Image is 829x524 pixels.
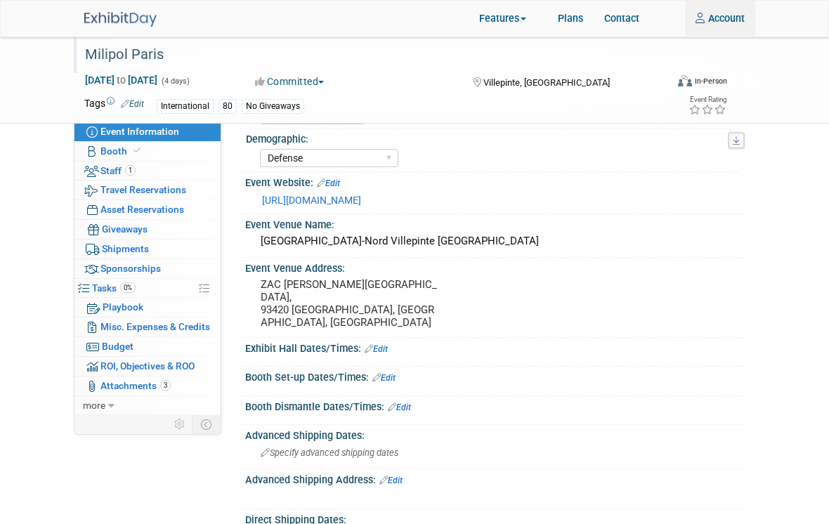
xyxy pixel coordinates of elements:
[694,76,727,86] div: In-Person
[245,469,745,487] div: Advanced Shipping Address:
[100,184,186,195] span: Travel Reservations
[74,259,221,278] a: Sponsorships
[84,96,144,114] td: Tags
[74,337,221,356] a: Budget
[250,74,329,89] button: Committed
[100,145,143,157] span: Booth
[100,321,210,332] span: Misc. Expenses & Credits
[74,142,221,161] a: Booth
[218,99,237,114] div: 80
[74,317,221,336] a: Misc. Expenses & Credits
[74,181,221,199] a: Travel Reservations
[245,172,745,190] div: Event Website:
[74,240,221,258] a: Shipments
[168,415,192,433] td: Personalize Event Tab Strip
[547,1,594,36] a: Plans
[262,195,361,206] a: [URL][DOMAIN_NAME]
[103,301,143,313] span: Playbook
[84,74,158,86] span: [DATE] [DATE]
[74,200,221,219] a: Asset Reservations
[74,122,221,141] a: Event Information
[84,12,157,27] img: ExhibitDay
[157,99,214,114] div: International
[100,360,195,372] span: ROI, Objectives & ROO
[245,338,745,356] div: Exhibit Hall Dates/Times:
[74,220,221,239] a: Giveaways
[261,278,438,329] pre: ZAC [PERSON_NAME][GEOGRAPHIC_DATA], 93420 [GEOGRAPHIC_DATA], [GEOGRAPHIC_DATA], [GEOGRAPHIC_DATA]
[121,99,144,109] a: Edit
[372,373,396,383] a: Edit
[100,126,179,137] span: Event Information
[74,298,221,317] a: Playbook
[594,1,650,36] a: Contact
[120,282,136,293] span: 0%
[469,2,547,37] a: Features
[685,1,755,36] a: Account
[245,258,745,275] div: Event Venue Address:
[317,178,340,188] a: Edit
[74,279,221,298] a: Tasks0%
[102,223,148,235] span: Giveaways
[242,99,304,114] div: No Giveaways
[100,165,136,176] span: Staff
[115,74,128,86] span: to
[100,380,171,391] span: Attachments
[245,214,745,232] div: Event Venue Name:
[261,447,398,458] span: Specify advanced shipping dates
[74,162,221,181] a: Staff1
[688,96,726,103] div: Event Rating
[678,75,692,86] img: Format-Inperson.png
[160,77,190,86] span: (4 days)
[246,129,738,146] div: Demographic:
[256,230,734,252] div: [GEOGRAPHIC_DATA]-Nord Villepinte [GEOGRAPHIC_DATA]
[245,425,745,443] div: Advanced Shipping Dates:
[125,165,136,176] span: 1
[192,415,221,433] td: Toggle Event Tabs
[102,341,133,352] span: Budget
[83,400,105,411] span: more
[160,380,171,391] span: 3
[483,77,610,88] span: Villepinte, [GEOGRAPHIC_DATA]
[80,42,672,67] div: Milipol Paris
[637,73,726,94] div: Event Format
[388,402,411,412] a: Edit
[133,147,141,155] i: Booth reservation complete
[379,476,403,485] a: Edit
[74,376,221,395] a: Attachments3
[74,396,221,415] a: more
[102,243,149,254] span: Shipments
[245,367,745,385] div: Booth Set-up Dates/Times:
[100,204,184,215] span: Asset Reservations
[74,357,221,376] a: ROI, Objectives & ROO
[365,344,388,354] a: Edit
[100,263,161,274] span: Sponsorships
[245,396,745,414] div: Booth Dismantle Dates/Times:
[92,282,136,294] span: Tasks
